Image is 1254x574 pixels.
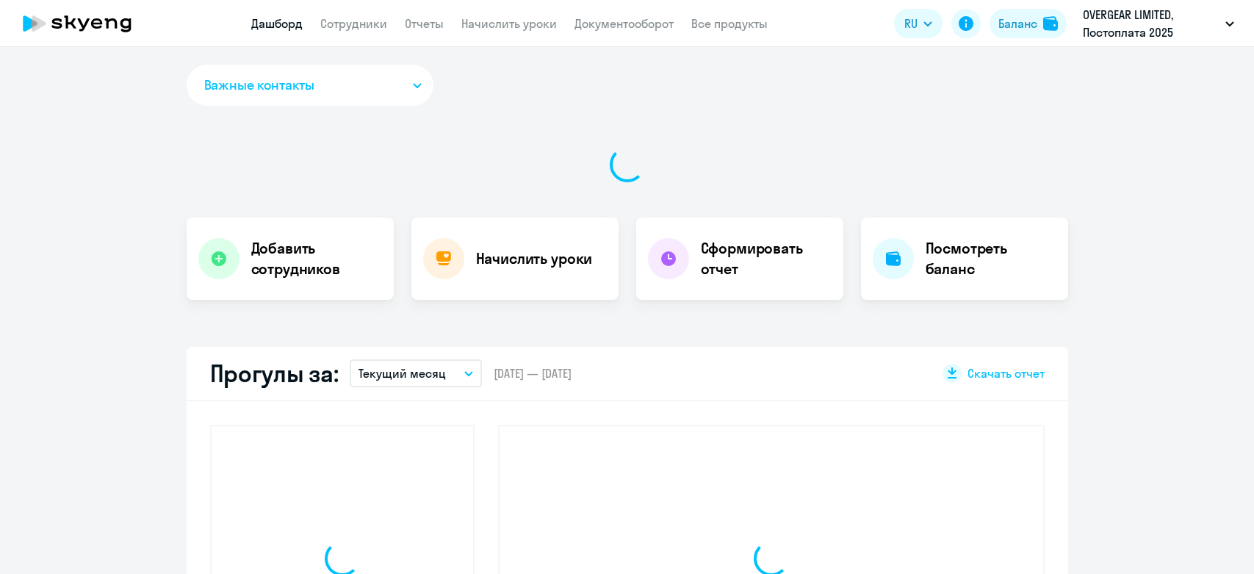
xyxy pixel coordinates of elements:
h4: Посмотреть баланс [926,238,1056,279]
span: RU [904,15,918,32]
span: Скачать отчет [967,365,1045,381]
a: Все продукты [691,16,768,31]
div: Баланс [998,15,1037,32]
button: Важные контакты [187,65,433,106]
a: Отчеты [405,16,444,31]
button: RU [894,9,943,38]
button: Текущий месяц [350,359,482,387]
span: [DATE] — [DATE] [494,365,572,381]
h2: Прогулы за: [210,359,339,388]
a: Начислить уроки [461,16,557,31]
p: OVERGEAR LIMITED, Постоплата 2025 [1083,6,1219,41]
button: OVERGEAR LIMITED, Постоплата 2025 [1075,6,1242,41]
h4: Сформировать отчет [701,238,832,279]
a: Дашборд [251,16,303,31]
a: Документооборот [574,16,674,31]
h4: Добавить сотрудников [251,238,382,279]
p: Текущий месяц [358,365,446,382]
h4: Начислить уроки [476,248,593,269]
a: Сотрудники [320,16,387,31]
img: balance [1043,16,1058,31]
button: Балансbalance [990,9,1067,38]
span: Важные контакты [204,76,314,95]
